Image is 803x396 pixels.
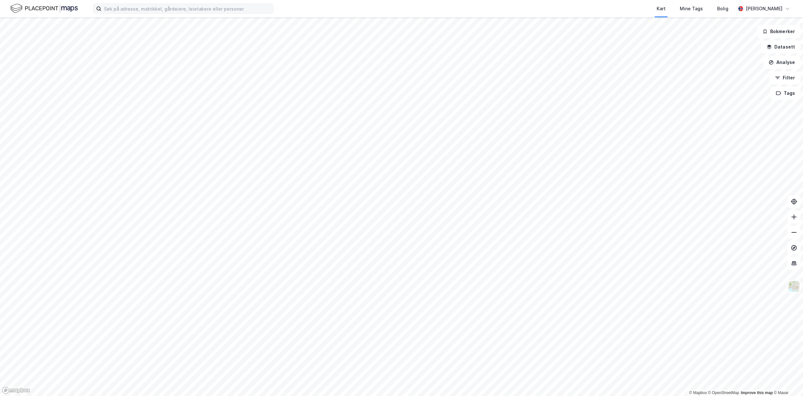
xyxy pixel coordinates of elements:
button: Tags [771,87,800,100]
div: [PERSON_NAME] [746,5,782,13]
iframe: Chat Widget [771,365,803,396]
a: Mapbox homepage [2,387,30,394]
a: Mapbox [689,391,707,395]
div: Mine Tags [680,5,703,13]
img: logo.f888ab2527a4732fd821a326f86c7f29.svg [10,3,78,14]
button: Bokmerker [757,25,800,38]
a: Improve this map [741,391,773,395]
div: Kart [657,5,666,13]
input: Søk på adresse, matrikkel, gårdeiere, leietakere eller personer [101,4,273,14]
button: Filter [770,71,800,84]
img: Z [788,280,800,292]
button: Datasett [761,40,800,53]
button: Analyse [763,56,800,69]
div: Kontrollprogram for chat [771,365,803,396]
div: Bolig [717,5,728,13]
a: OpenStreetMap [708,391,739,395]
